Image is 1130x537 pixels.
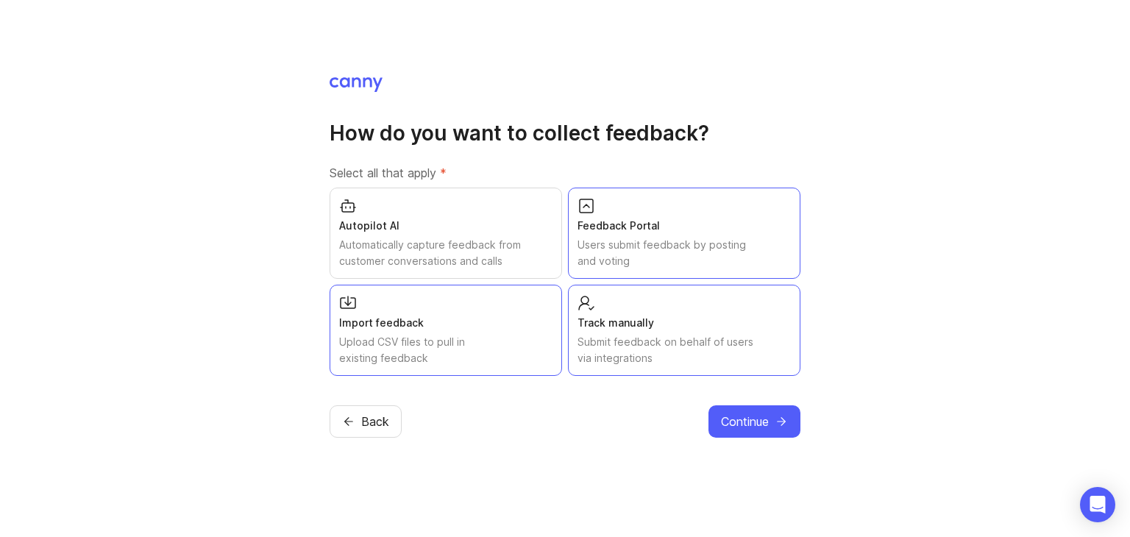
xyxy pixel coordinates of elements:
[339,218,552,234] div: Autopilot AI
[330,164,800,182] label: Select all that apply
[330,120,800,146] h1: How do you want to collect feedback?
[339,334,552,366] div: Upload CSV files to pull in existing feedback
[339,237,552,269] div: Automatically capture feedback from customer conversations and calls
[578,334,791,366] div: Submit feedback on behalf of users via integrations
[330,405,402,438] button: Back
[578,218,791,234] div: Feedback Portal
[330,285,562,376] button: Import feedbackUpload CSV files to pull in existing feedback
[578,237,791,269] div: Users submit feedback by posting and voting
[330,77,383,92] img: Canny Home
[578,315,791,331] div: Track manually
[361,413,389,430] span: Back
[339,315,552,331] div: Import feedback
[721,413,769,430] span: Continue
[568,285,800,376] button: Track manuallySubmit feedback on behalf of users via integrations
[568,188,800,279] button: Feedback PortalUsers submit feedback by posting and voting
[330,188,562,279] button: Autopilot AIAutomatically capture feedback from customer conversations and calls
[1080,487,1115,522] div: Open Intercom Messenger
[708,405,800,438] button: Continue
